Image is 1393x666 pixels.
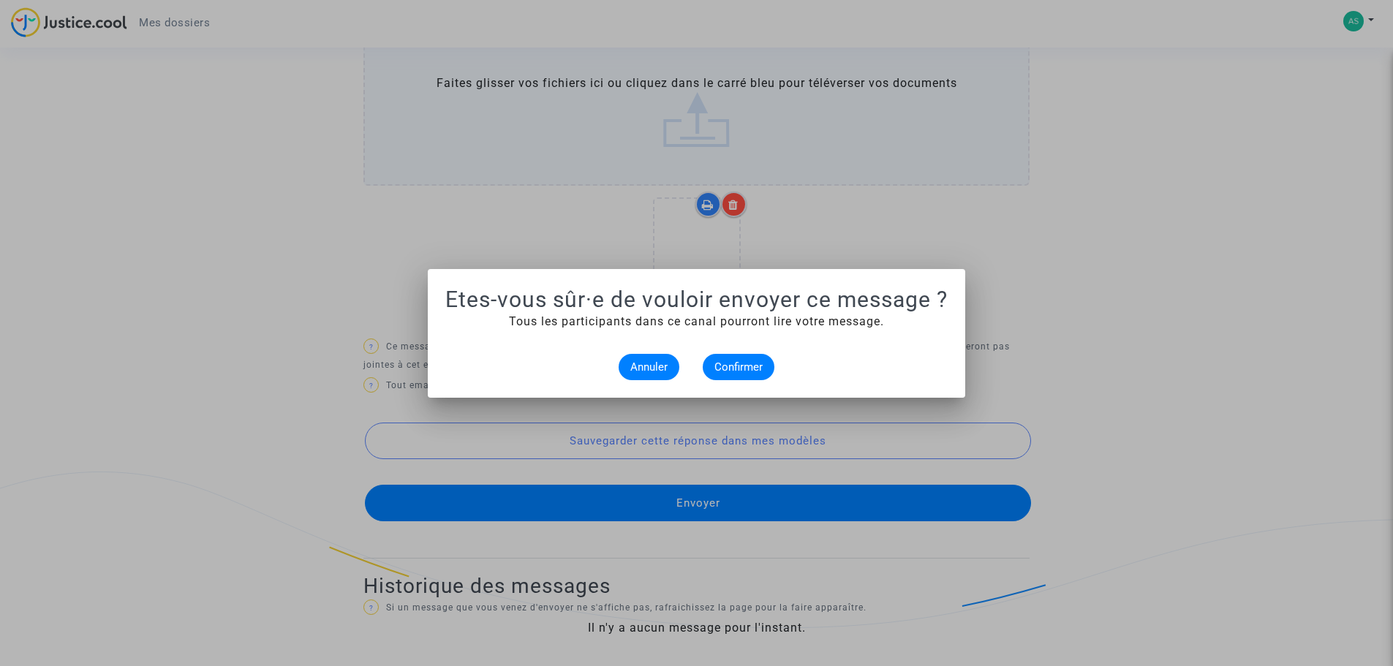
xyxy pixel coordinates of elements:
span: Confirmer [714,360,763,374]
button: Confirmer [703,354,774,380]
span: Tous les participants dans ce canal pourront lire votre message. [509,314,884,328]
h1: Etes-vous sûr·e de vouloir envoyer ce message ? [445,287,948,313]
button: Annuler [619,354,679,380]
span: Annuler [630,360,668,374]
